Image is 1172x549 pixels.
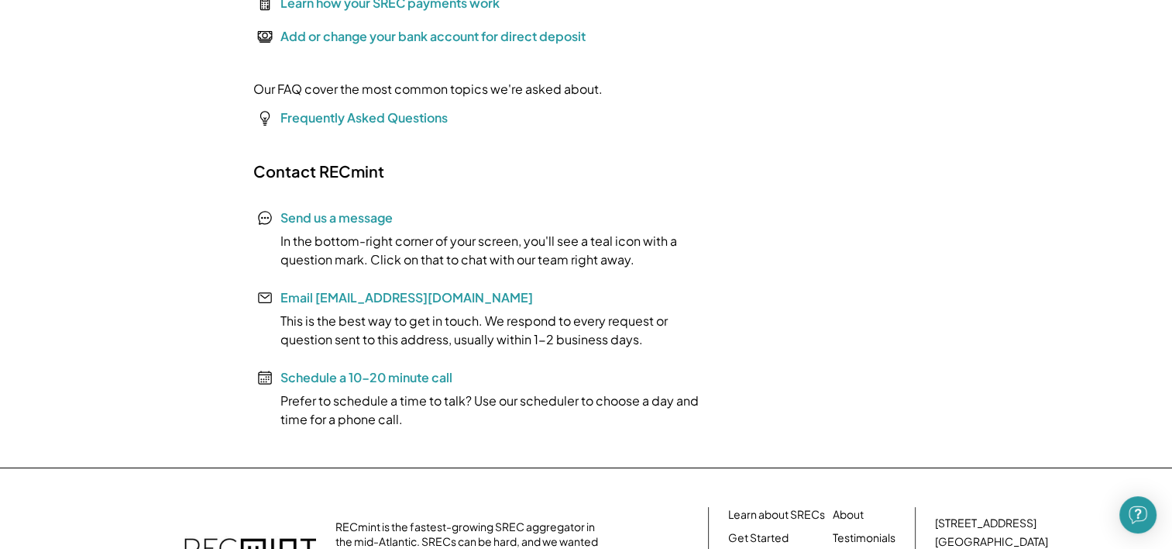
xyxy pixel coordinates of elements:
[1119,496,1157,533] div: Open Intercom Messenger
[253,232,718,269] div: In the bottom-right corner of your screen, you'll see a teal icon with a question mark. Click on ...
[280,369,452,385] a: Schedule a 10-20 minute call
[253,80,603,98] div: Our FAQ cover the most common topics we're asked about.
[833,507,864,523] a: About
[280,289,533,306] a: Email [EMAIL_ADDRESS][DOMAIN_NAME]
[253,392,718,429] div: Prefer to schedule a time to talk? Use our scheduler to choose a day and time for a phone call.
[833,530,895,546] a: Testimonials
[935,516,1036,531] div: [STREET_ADDRESS]
[280,109,448,126] a: Frequently Asked Questions
[253,312,718,349] div: This is the best way to get in touch. We respond to every request or question sent to this addres...
[280,209,393,226] font: Send us a message
[728,507,825,523] a: Learn about SRECs
[280,27,586,46] div: Add or change your bank account for direct deposit
[728,530,789,546] a: Get Started
[253,161,384,181] h2: Contact RECmint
